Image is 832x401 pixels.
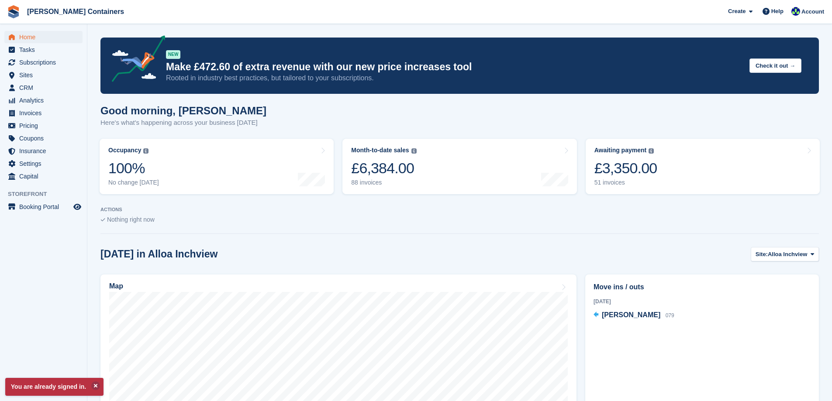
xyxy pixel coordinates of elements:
[594,179,657,186] div: 51 invoices
[5,378,104,396] p: You are already signed in.
[107,216,155,223] span: Nothing right now
[100,105,266,117] h1: Good morning, [PERSON_NAME]
[19,31,72,43] span: Home
[4,56,83,69] a: menu
[594,298,811,305] div: [DATE]
[19,82,72,94] span: CRM
[104,35,166,85] img: price-adjustments-announcement-icon-8257ccfd72463d97f412b2fc003d46551f7dbcb40ab6d574587a9cd5c0d94...
[4,94,83,106] a: menu
[19,145,72,157] span: Insurance
[411,148,417,154] img: icon-info-grey-7440780725fd019a000dd9b08b2336e03edf1995a4989e88bcd33f0948082b44.svg
[19,170,72,182] span: Capital
[19,132,72,144] span: Coupons
[351,179,416,186] div: 88 invoices
[72,202,83,212] a: Preview store
[602,311,660,319] span: [PERSON_NAME]
[19,56,72,69] span: Subscriptions
[143,148,148,154] img: icon-info-grey-7440780725fd019a000dd9b08b2336e03edf1995a4989e88bcd33f0948082b44.svg
[100,207,819,212] p: ACTIONS
[19,44,72,56] span: Tasks
[109,282,123,290] h2: Map
[751,247,819,261] button: Site: Alloa Inchview
[749,58,801,73] button: Check it out →
[100,118,266,128] p: Here's what's happening across your business [DATE]
[4,69,83,81] a: menu
[594,282,811,292] h2: Move ins / outs
[342,139,577,194] a: Month-to-date sales £6,384.00 88 invoices
[108,159,159,177] div: 100%
[4,132,83,144] a: menu
[728,7,746,16] span: Create
[586,139,820,194] a: Awaiting payment £3,350.00 51 invoices
[594,310,674,321] a: [PERSON_NAME] 079
[19,120,72,132] span: Pricing
[19,69,72,81] span: Sites
[166,73,742,83] p: Rooted in industry best practices, but tailored to your subscriptions.
[166,61,742,73] p: Make £472.60 of extra revenue with our new price increases tool
[4,44,83,56] a: menu
[4,120,83,132] a: menu
[801,7,824,16] span: Account
[166,50,180,59] div: NEW
[8,190,87,199] span: Storefront
[594,159,657,177] div: £3,350.00
[4,82,83,94] a: menu
[100,139,334,194] a: Occupancy 100% No change [DATE]
[19,201,72,213] span: Booking Portal
[19,158,72,170] span: Settings
[24,4,128,19] a: [PERSON_NAME] Containers
[771,7,784,16] span: Help
[4,31,83,43] a: menu
[100,218,105,222] img: blank_slate_check_icon-ba018cac091ee9be17c0a81a6c232d5eb81de652e7a59be601be346b1b6ddf79.svg
[4,201,83,213] a: menu
[594,147,647,154] div: Awaiting payment
[108,147,141,154] div: Occupancy
[649,148,654,154] img: icon-info-grey-7440780725fd019a000dd9b08b2336e03edf1995a4989e88bcd33f0948082b44.svg
[666,312,674,319] span: 079
[351,147,409,154] div: Month-to-date sales
[100,248,217,260] h2: [DATE] in Alloa Inchview
[768,250,807,259] span: Alloa Inchview
[4,158,83,170] a: menu
[108,179,159,186] div: No change [DATE]
[4,145,83,157] a: menu
[7,5,20,18] img: stora-icon-8386f47178a22dfd0bd8f6a31ec36ba5ce8667c1dd55bd0f319d3a0aa187defe.svg
[791,7,800,16] img: Audra Whitelaw
[4,170,83,182] a: menu
[756,250,768,259] span: Site:
[19,107,72,119] span: Invoices
[4,107,83,119] a: menu
[19,94,72,106] span: Analytics
[351,159,416,177] div: £6,384.00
